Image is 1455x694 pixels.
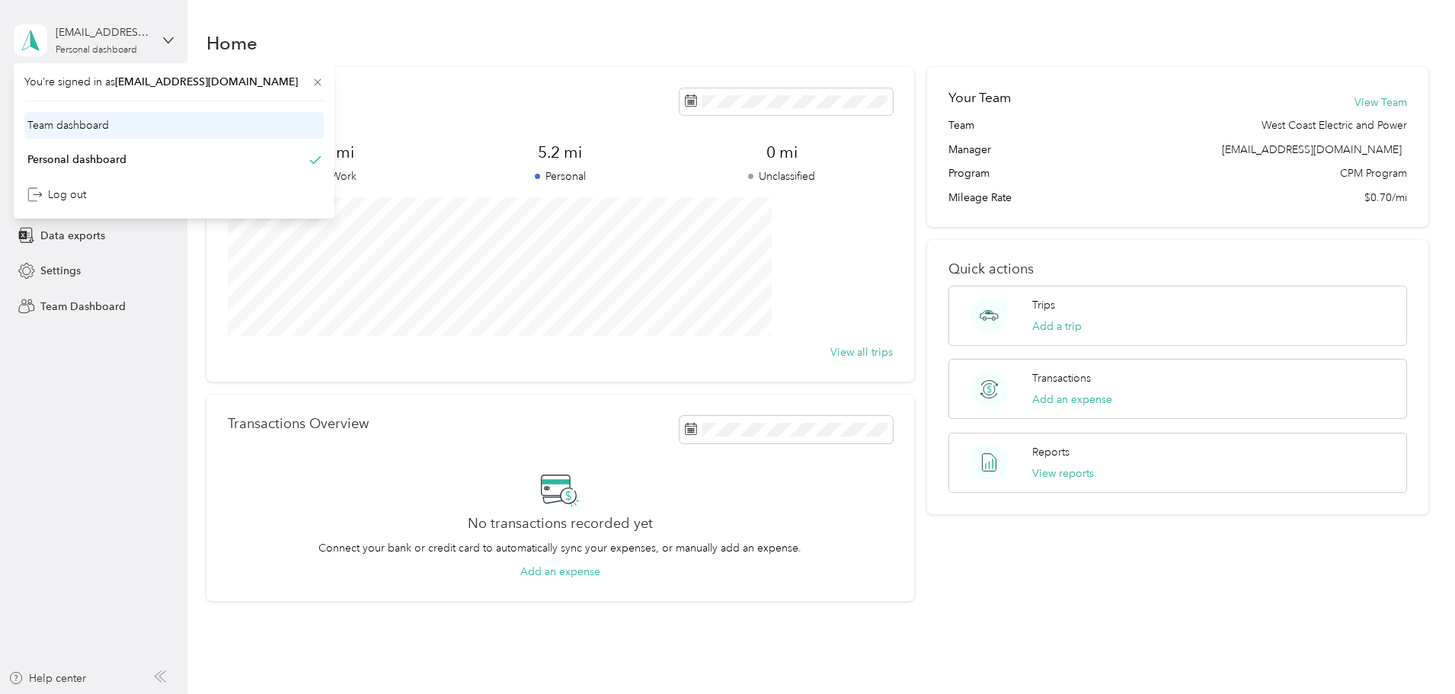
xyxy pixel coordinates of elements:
[1032,444,1070,460] p: Reports
[1032,465,1094,481] button: View reports
[27,187,86,203] div: Log out
[1032,392,1112,408] button: Add an expense
[948,142,991,158] span: Manager
[228,168,449,184] p: Work
[948,88,1011,107] h2: Your Team
[468,516,653,532] h2: No transactions recorded yet
[830,344,893,360] button: View all trips
[1364,190,1407,206] span: $0.70/mi
[40,299,126,315] span: Team Dashboard
[1354,94,1407,110] button: View Team
[948,165,990,181] span: Program
[40,263,81,279] span: Settings
[1222,143,1402,156] span: [EMAIL_ADDRESS][DOMAIN_NAME]
[520,564,600,580] button: Add an expense
[1370,609,1455,694] iframe: Everlance-gr Chat Button Frame
[948,190,1012,206] span: Mileage Rate
[671,168,893,184] p: Unclassified
[56,46,137,55] div: Personal dashboard
[228,416,369,432] p: Transactions Overview
[115,75,298,88] span: [EMAIL_ADDRESS][DOMAIN_NAME]
[1032,318,1082,334] button: Add a trip
[948,117,974,133] span: Team
[449,142,671,163] span: 5.2 mi
[24,74,324,90] span: You’re signed in as
[40,228,105,244] span: Data exports
[228,142,449,163] span: 0 mi
[318,540,801,556] p: Connect your bank or credit card to automatically sync your expenses, or manually add an expense.
[27,152,126,168] div: Personal dashboard
[206,35,257,51] h1: Home
[1032,297,1055,313] p: Trips
[27,117,109,133] div: Team dashboard
[1032,370,1091,386] p: Transactions
[8,670,86,686] button: Help center
[1340,165,1407,181] span: CPM Program
[671,142,893,163] span: 0 mi
[56,24,151,40] div: [EMAIL_ADDRESS][DOMAIN_NAME]
[449,168,671,184] p: Personal
[948,261,1407,277] p: Quick actions
[1262,117,1407,133] span: West Coast Electric and Power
